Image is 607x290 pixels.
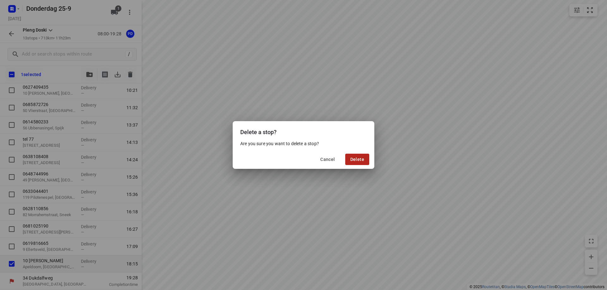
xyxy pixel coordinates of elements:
[315,154,340,165] button: Cancel
[240,140,367,147] p: Are you sure you want to delete a stop?
[233,121,374,140] div: Delete a stop?
[345,154,369,165] button: Delete
[350,157,364,162] span: Delete
[320,157,335,162] span: Cancel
